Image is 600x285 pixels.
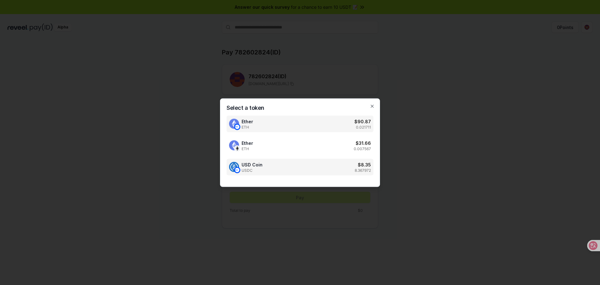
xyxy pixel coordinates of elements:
h3: $ 90.87 [354,118,371,125]
span: Ether [242,118,253,125]
h2: Select a token [227,105,373,110]
img: Ether [229,140,239,150]
span: ETH [242,146,253,151]
span: ETH [242,125,253,130]
span: USD Coin [242,161,262,168]
p: 0.021711 [356,125,371,130]
img: Ether [234,124,240,130]
img: USD Coin [229,162,239,172]
span: USDC [242,168,262,173]
p: 0.007567 [354,146,371,151]
span: Ether [242,140,253,146]
h3: $ 31.66 [356,140,371,146]
img: Ether [229,119,239,129]
img: Ether [234,145,240,152]
img: USD Coin [234,167,240,173]
h3: $ 8.35 [358,161,371,168]
p: 8.367972 [355,168,371,173]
